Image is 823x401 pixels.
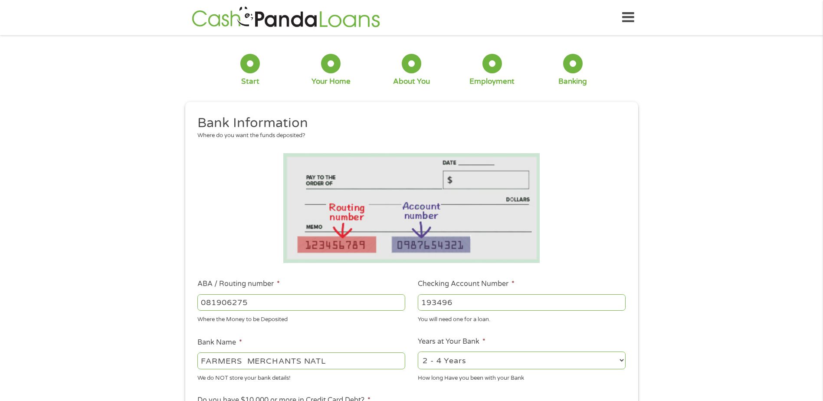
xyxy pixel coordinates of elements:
div: How long Have you been with your Bank [418,371,626,382]
div: Start [241,77,259,86]
div: You will need one for a loan. [418,312,626,324]
label: Checking Account Number [418,279,515,289]
img: Routing number location [283,153,540,263]
div: Banking [558,77,587,86]
div: Where the Money to be Deposited [197,312,405,324]
div: Where do you want the funds deposited? [197,131,619,140]
input: 263177916 [197,294,405,311]
label: Bank Name [197,338,242,347]
div: Your Home [311,77,351,86]
div: About You [393,77,430,86]
div: We do NOT store your bank details! [197,371,405,382]
label: ABA / Routing number [197,279,280,289]
h2: Bank Information [197,115,619,132]
input: 345634636 [418,294,626,311]
img: GetLoanNow Logo [189,5,383,30]
label: Years at Your Bank [418,337,485,346]
div: Employment [469,77,515,86]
